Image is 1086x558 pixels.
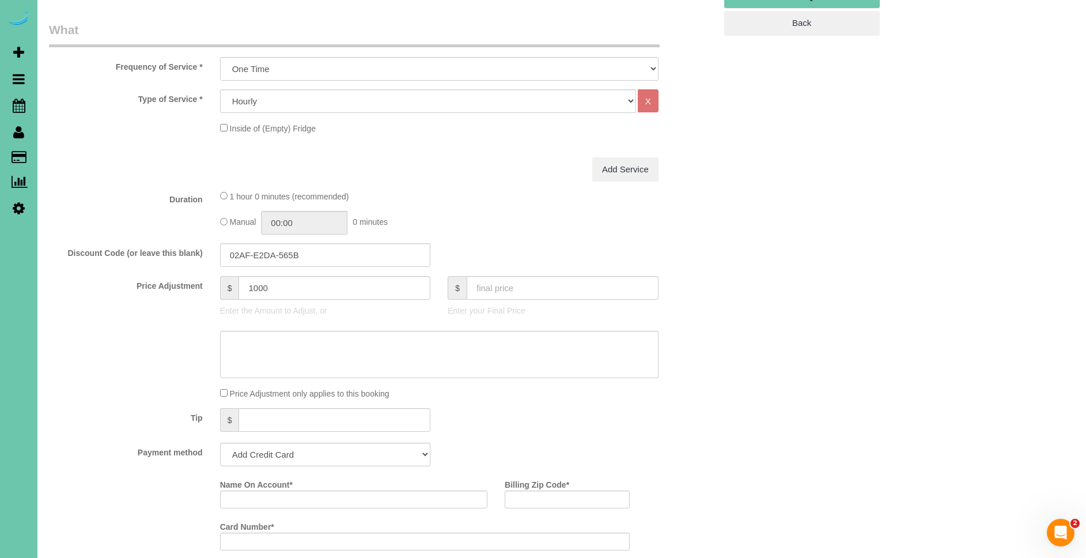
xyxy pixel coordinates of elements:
[230,124,316,133] span: Inside of (Empty) Fridge
[49,21,660,47] legend: What
[40,408,211,424] label: Tip
[230,389,389,398] span: Price Adjustment only applies to this booking
[40,89,211,105] label: Type of Service *
[230,218,256,227] span: Manual
[353,218,388,227] span: 0 minutes
[220,475,293,491] label: Name On Account
[40,57,211,73] label: Frequency of Service *
[1047,519,1074,546] iframe: Intercom live chat
[220,408,239,432] span: $
[724,11,880,35] a: Back
[467,276,659,300] input: final price
[592,157,659,182] a: Add Service
[448,305,659,316] p: Enter your Final Price
[40,190,211,205] label: Duration
[220,305,431,316] p: Enter the Amount to Adjust, or
[40,276,211,292] label: Price Adjustment
[1070,519,1080,528] span: 2
[220,276,239,300] span: $
[40,443,211,458] label: Payment method
[505,475,569,491] label: Billing Zip Code
[230,192,349,201] span: 1 hour 0 minutes (recommended)
[448,276,467,300] span: $
[40,243,211,259] label: Discount Code (or leave this blank)
[220,517,274,533] label: Card Number
[7,12,30,28] img: Automaid Logo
